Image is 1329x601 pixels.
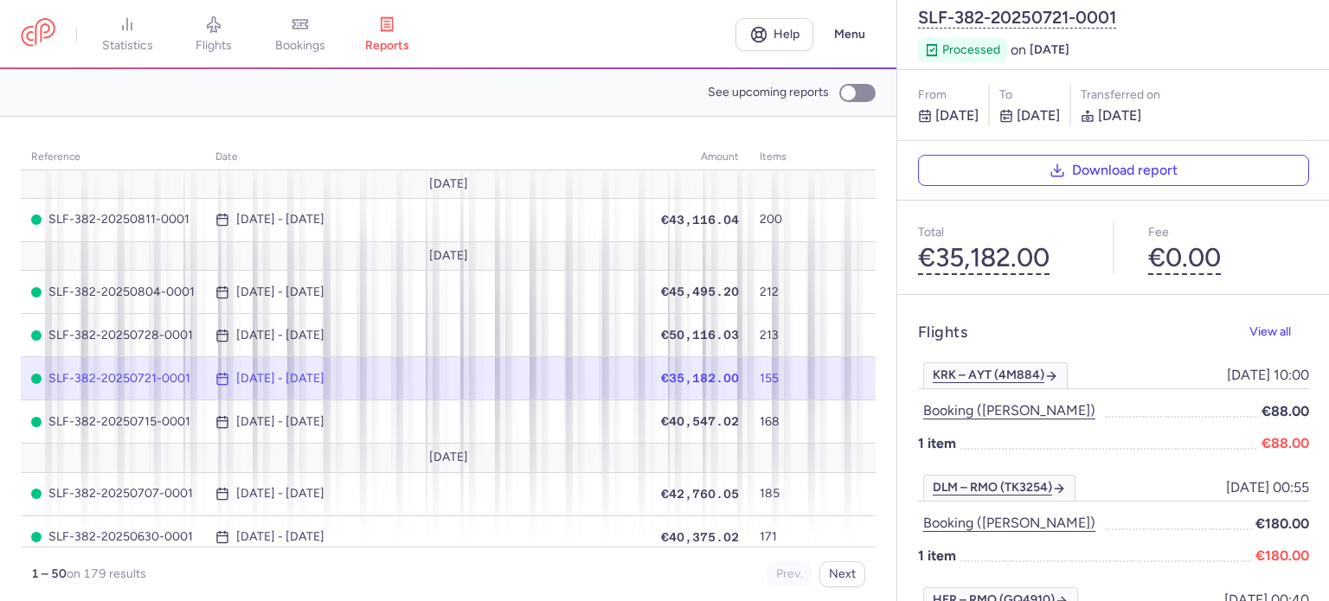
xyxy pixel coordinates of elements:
button: Booking ([PERSON_NAME]) [918,512,1101,534]
td: 171 [749,515,797,559]
strong: 1 – 50 [31,566,67,581]
span: SLF-382-20250728-0001 [31,329,195,342]
span: €35,182.00 [661,371,739,385]
time: [DATE] - [DATE] [236,415,324,429]
button: SLF-382-20250721-0001 [918,7,1116,28]
a: DLM – RMO (TK3254) [923,475,1075,501]
span: €88.00 [1262,400,1309,422]
p: 1 item [918,545,1309,566]
span: €40,547.02 [661,414,739,428]
span: Help [774,28,799,41]
a: Help [735,18,813,51]
button: €0.00 [1148,243,1221,273]
div: Transferred on [1081,84,1309,105]
p: 1 item [918,432,1309,454]
p: [DATE] [1081,105,1309,126]
th: items [749,144,797,170]
span: SLF-382-20250715-0001 [31,415,195,429]
time: [DATE] - [DATE] [236,372,324,386]
span: SLF-382-20250721-0001 [31,372,195,386]
span: €45,495.20 [661,285,739,298]
span: on 179 results [67,566,146,581]
time: [DATE] - [DATE] [236,487,324,501]
td: 213 [749,314,797,357]
span: statistics [102,38,153,54]
h4: Flights [918,323,967,342]
button: Next [819,561,865,587]
td: 155 [749,357,797,400]
td: 185 [749,472,797,515]
span: [DATE] 00:55 [1226,480,1309,496]
span: See upcoming reports [708,86,829,99]
span: €43,116.04 [661,213,739,227]
th: date [205,144,651,170]
p: Fee [1148,221,1309,243]
span: [DATE] [429,249,468,263]
a: KRK – AYT (4M884) [923,362,1068,388]
span: €50,116.03 [661,328,739,342]
a: CitizenPlane red outlined logo [21,18,55,50]
td: 200 [749,198,797,241]
time: [DATE] - [DATE] [236,213,324,227]
a: reports [343,16,430,54]
a: bookings [257,16,343,54]
button: View all [1231,316,1309,349]
p: to [999,84,1060,105]
a: statistics [84,16,170,54]
span: [DATE] [1030,43,1069,57]
span: €40,375.02 [661,530,739,544]
th: reference [21,144,205,170]
button: Download report [918,155,1309,186]
span: SLF-382-20250804-0001 [31,285,195,299]
div: on [918,38,1069,62]
time: [DATE] - [DATE] [236,530,324,544]
button: Menu [824,18,876,51]
span: [DATE] [429,177,468,191]
span: SLF-382-20250811-0001 [31,213,195,227]
span: €42,760.05 [661,487,739,501]
span: reports [365,38,409,54]
span: processed [942,42,1000,59]
span: €180.00 [1255,545,1309,566]
button: Prev. [767,561,812,587]
time: [DATE] - [DATE] [236,285,324,299]
button: Booking ([PERSON_NAME]) [918,400,1101,422]
th: amount [651,144,749,170]
p: [DATE] [999,105,1060,126]
span: €88.00 [1262,432,1309,454]
span: [DATE] [429,451,468,464]
td: 168 [749,400,797,444]
a: flights [170,16,257,54]
p: Total [918,221,1079,243]
span: [DATE] 10:00 [1227,368,1309,383]
span: SLF-382-20250630-0001 [31,530,195,544]
p: [DATE] [918,105,979,126]
button: €35,182.00 [918,243,1050,273]
td: 212 [749,271,797,314]
time: [DATE] - [DATE] [236,329,324,342]
span: flights [196,38,232,54]
span: SLF-382-20250707-0001 [31,487,195,501]
span: View all [1249,325,1291,338]
span: bookings [275,38,325,54]
p: From [918,84,979,105]
span: €180.00 [1255,513,1309,534]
